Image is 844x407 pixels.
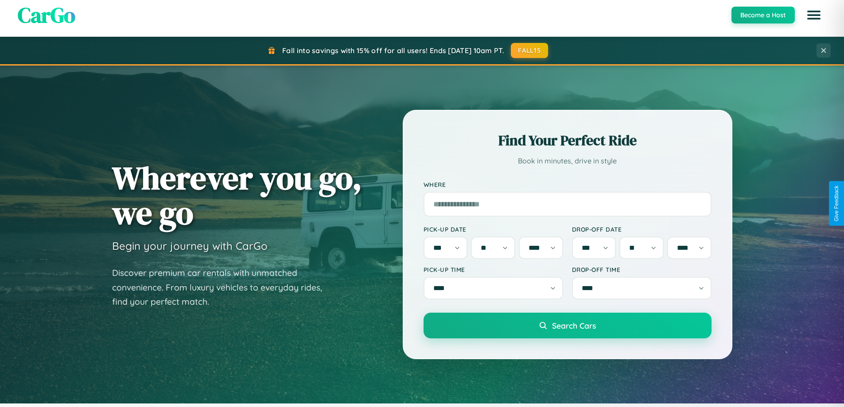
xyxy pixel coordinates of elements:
h1: Wherever you go, we go [112,160,362,230]
label: Drop-off Time [572,266,712,273]
p: Book in minutes, drive in style [424,155,712,167]
span: Fall into savings with 15% off for all users! Ends [DATE] 10am PT. [282,46,504,55]
span: Search Cars [552,321,596,330]
label: Pick-up Time [424,266,563,273]
h3: Begin your journey with CarGo [112,239,268,252]
h2: Find Your Perfect Ride [424,131,712,150]
span: CarGo [18,0,75,30]
label: Drop-off Date [572,225,712,233]
button: Search Cars [424,313,712,338]
p: Discover premium car rentals with unmatched convenience. From luxury vehicles to everyday rides, ... [112,266,334,309]
div: Give Feedback [833,186,840,221]
label: Where [424,181,712,188]
button: Become a Host [731,7,795,23]
button: Open menu [801,3,826,27]
button: FALL15 [511,43,548,58]
label: Pick-up Date [424,225,563,233]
